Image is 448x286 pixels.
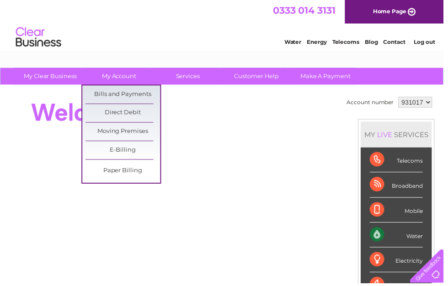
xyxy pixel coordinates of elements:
a: My Clear Business [13,69,89,85]
a: Direct Debit [86,105,162,123]
div: Electricity [373,250,427,275]
div: Telecoms [373,149,427,174]
div: MY SERVICES [364,123,436,149]
div: Broadband [373,174,427,199]
div: LIVE [379,132,398,140]
a: E-Billing [86,143,162,161]
a: Paper Billing [86,164,162,182]
a: Bills and Payments [86,86,162,105]
img: logo.png [16,24,62,52]
a: Blog [368,39,382,46]
a: Telecoms [336,39,363,46]
a: Customer Help [222,69,297,85]
a: Contact [387,39,410,46]
a: Log out [418,39,439,46]
a: Make A Payment [291,69,367,85]
div: Water [373,225,427,250]
div: Mobile [373,200,427,225]
a: Services [152,69,228,85]
a: Moving Premises [86,124,162,142]
td: Account number [348,95,400,111]
a: My Account [83,69,158,85]
a: Water [287,39,304,46]
a: 0333 014 3131 [276,5,339,16]
div: Clear Business is a trading name of Verastar Limited (registered in [GEOGRAPHIC_DATA] No. 3667643... [9,5,441,44]
a: Energy [310,39,330,46]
